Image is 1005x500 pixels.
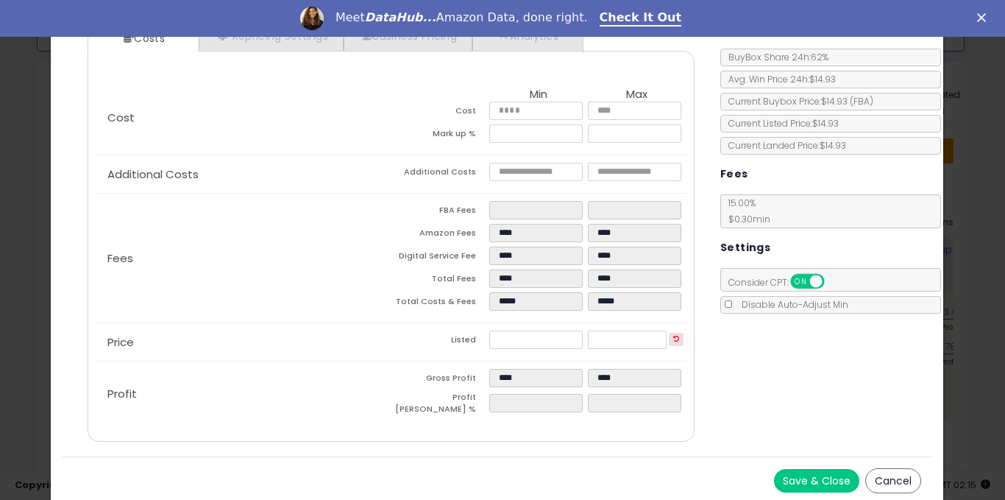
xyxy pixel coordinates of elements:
[96,112,391,124] p: Cost
[391,331,489,353] td: Listed
[600,10,682,27] a: Check It Out
[720,239,770,257] h5: Settings
[96,169,391,180] p: Additional Costs
[391,224,489,247] td: Amazon Fees
[821,95,873,108] span: $14.93
[391,201,489,224] td: FBA Fees
[96,253,391,264] p: Fees
[721,213,770,225] span: $0.30 min
[721,95,873,108] span: Current Buybox Price:
[588,88,686,102] th: Max
[391,124,489,147] td: Mark up %
[365,10,436,24] i: DataHub...
[721,276,844,289] span: Consider CPT:
[489,88,588,102] th: Min
[721,51,828,63] span: BuyBox Share 24h: 62%
[88,24,197,53] a: Costs
[300,7,324,30] img: Profile image for Georgie
[391,247,489,270] td: Digital Service Fee
[391,392,489,419] td: Profit [PERSON_NAME] %
[391,292,489,315] td: Total Costs & Fees
[391,270,489,292] td: Total Fees
[721,139,846,152] span: Current Landed Price: $14.93
[335,10,588,25] div: Meet Amazon Data, done right.
[721,73,836,85] span: Avg. Win Price 24h: $14.93
[391,102,489,124] td: Cost
[96,337,391,348] p: Price
[391,369,489,392] td: Gross Profit
[721,197,770,225] span: 15.00 %
[774,469,859,493] button: Save & Close
[822,275,845,288] span: OFF
[977,13,992,22] div: Close
[391,163,489,186] td: Additional Costs
[865,468,921,493] button: Cancel
[850,95,873,108] span: ( FBA )
[734,298,848,311] span: Disable Auto-Adjust Min
[721,117,839,130] span: Current Listed Price: $14.93
[720,165,748,183] h5: Fees
[792,275,810,288] span: ON
[96,388,391,400] p: Profit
